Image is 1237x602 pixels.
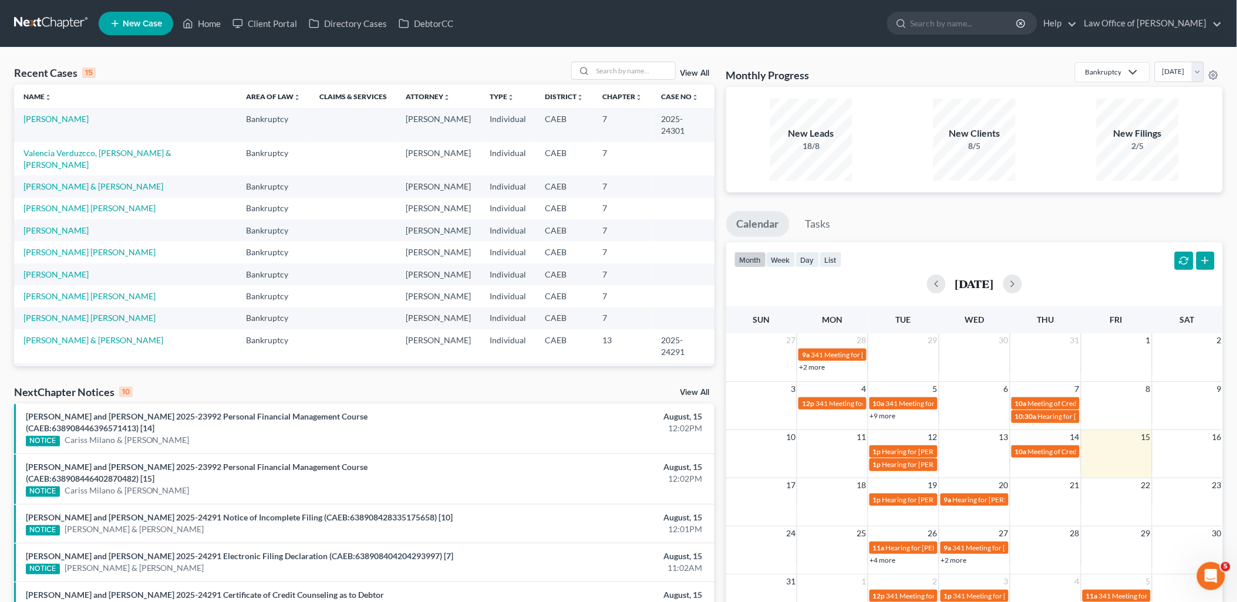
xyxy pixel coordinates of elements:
td: Individual [481,307,536,329]
td: CAEB [536,307,594,329]
div: 15 [82,67,96,78]
span: 8 [1145,382,1152,396]
span: 10a [873,399,885,408]
td: 7 [594,307,652,329]
span: 10 [785,430,797,444]
button: list [820,252,842,268]
a: [PERSON_NAME] & [PERSON_NAME] [23,181,163,191]
td: 7 [594,285,652,307]
span: 30 [998,333,1010,347]
td: CAEB [536,263,594,285]
div: NOTICE [26,486,60,497]
span: 27 [785,333,797,347]
span: Hearing for [PERSON_NAME] & [PERSON_NAME] [953,495,1107,504]
span: 26 [927,526,939,540]
td: 7 [594,108,652,141]
td: CAEB [536,108,594,141]
a: Cariss Milano & [PERSON_NAME] [65,434,190,446]
td: Individual [481,142,536,175]
td: Bankruptcy [237,263,311,285]
a: [PERSON_NAME] [23,114,89,124]
i: unfold_more [508,94,515,101]
a: [PERSON_NAME] [PERSON_NAME] [23,203,156,213]
a: +2 more [941,556,967,564]
span: Wed [965,314,984,324]
div: Bankruptcy [1085,67,1121,77]
a: [PERSON_NAME] [23,225,89,235]
span: Sat [1180,314,1195,324]
td: 13 [594,329,652,363]
td: 2025-24291 [652,329,714,363]
span: Hearing for [PERSON_NAME] and [PERSON_NAME] [882,495,1043,504]
a: [PERSON_NAME] & [PERSON_NAME] [65,523,204,535]
span: 29 [1140,526,1152,540]
span: 1p [873,460,881,469]
span: 9a [802,350,810,359]
span: 5 [1145,574,1152,589]
td: CAEB [536,175,594,197]
span: 1p [944,591,952,600]
div: August, 15 [485,461,703,473]
a: Nameunfold_more [23,92,52,101]
a: +9 more [870,411,896,420]
a: [PERSON_NAME] [23,269,89,279]
div: August, 15 [485,512,703,523]
span: 5 [932,382,939,396]
span: 16 [1211,430,1223,444]
a: Tasks [795,211,841,237]
span: 22 [1140,478,1152,492]
td: Individual [481,285,536,307]
i: unfold_more [636,94,643,101]
td: [PERSON_NAME] [397,142,481,175]
i: unfold_more [444,94,451,101]
div: Recent Cases [14,66,96,80]
a: Valencia Verduzcco, [PERSON_NAME] & [PERSON_NAME] [23,148,171,170]
a: View All [680,388,710,397]
td: 7 [594,175,652,197]
span: 1 [861,574,868,589]
td: [PERSON_NAME] [397,241,481,263]
td: CAEB [536,329,594,363]
span: 29 [927,333,939,347]
td: 7 [594,219,652,241]
td: [PERSON_NAME] [397,329,481,363]
span: 1p [873,447,881,456]
a: Help [1038,13,1077,34]
div: August, 15 [485,589,703,601]
span: Fri [1110,314,1123,324]
td: Bankruptcy [237,363,311,385]
div: NextChapter Notices [14,385,133,399]
iframe: Intercom live chat [1197,562,1225,590]
span: 341 Meeting for Cariss Milano & [PERSON_NAME] [887,591,1041,600]
a: Typeunfold_more [490,92,515,101]
a: View All [680,69,710,77]
a: [PERSON_NAME] and [PERSON_NAME] 2025-24291 Electronic Filing Declaration (CAEB:638908404204293997... [26,551,453,561]
span: 11 [856,430,868,444]
span: 11a [1086,591,1098,600]
a: [PERSON_NAME] & [PERSON_NAME] [23,335,163,345]
a: Area of Lawunfold_more [247,92,301,101]
button: week [766,252,796,268]
span: 24 [785,526,797,540]
a: [PERSON_NAME] [PERSON_NAME] [23,247,156,257]
td: CAEB [536,198,594,219]
a: +4 more [870,556,896,564]
td: [PERSON_NAME] [397,263,481,285]
div: 12:02PM [485,422,703,434]
a: +2 more [799,363,825,371]
th: Claims & Services [311,84,397,108]
span: 4 [1074,574,1081,589]
a: Calendar [726,211,790,237]
span: Meeting of Creditors for [PERSON_NAME] & [PERSON_NAME] [1028,447,1221,456]
span: 341 Meeting for [PERSON_NAME] & [PERSON_NAME] [953,543,1121,552]
td: 2025-24301 [652,108,714,141]
td: Bankruptcy [237,219,311,241]
span: 27 [998,526,1010,540]
div: NOTICE [26,436,60,447]
td: [PERSON_NAME] [397,108,481,141]
td: Bankruptcy [237,108,311,141]
span: 1 [1145,333,1152,347]
a: [PERSON_NAME] [PERSON_NAME] [23,313,156,323]
div: New Clients [933,127,1016,140]
i: unfold_more [577,94,584,101]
